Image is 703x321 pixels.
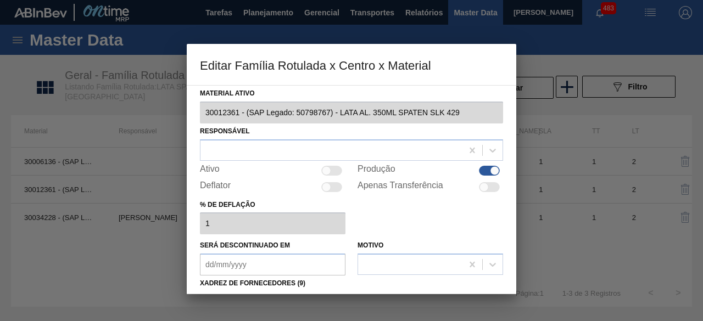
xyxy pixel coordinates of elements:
label: Material ativo [200,86,503,102]
label: Xadrez de Fornecedores (9) [200,279,305,287]
label: Apenas Transferência [358,181,443,194]
label: % de deflação [200,197,345,213]
label: Será descontinuado em [200,241,290,249]
label: Produção [358,164,395,177]
label: Motivo [358,241,383,249]
label: Deflator [200,181,231,194]
label: Ativo [200,164,220,177]
label: Responsável [200,127,250,135]
input: dd/mm/yyyy [200,254,345,275]
h3: Editar Família Rotulada x Centro x Material [187,44,516,86]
